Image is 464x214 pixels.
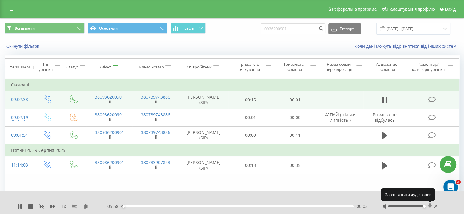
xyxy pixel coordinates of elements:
[3,65,34,70] div: [PERSON_NAME]
[381,188,435,201] div: Завантажити аудіозапис
[95,129,124,135] a: 380936200901
[410,62,446,72] div: Коментар/категорія дзвінка
[141,129,170,135] a: 380739743886
[179,156,228,174] td: [PERSON_NAME] (SIP)
[261,23,325,34] input: Пошук за номером
[141,160,170,165] a: 380733907843
[5,79,459,91] td: Сьогодні
[369,62,405,72] div: Аудіозапис розмови
[139,65,164,70] div: Бізнес номер
[445,7,456,12] span: Вихід
[38,62,53,72] div: Тип дзвінка
[182,26,194,30] span: Графік
[228,91,273,109] td: 00:15
[273,126,317,144] td: 00:11
[5,23,85,34] button: Всі дзвінки
[273,156,317,174] td: 00:35
[95,160,124,165] a: 380936200901
[357,203,368,209] span: 00:03
[387,7,435,12] span: Налаштування профілю
[141,94,170,100] a: 380739743886
[228,109,273,126] td: 00:01
[332,7,377,12] span: Реферальна програма
[443,180,458,194] iframe: Intercom live chat
[11,159,27,171] div: 11:14:03
[228,126,273,144] td: 00:09
[187,65,212,70] div: Співробітник
[317,109,363,126] td: ХАПАЙ ( тільки липкість )
[456,180,461,184] span: 2
[273,109,317,126] td: 00:00
[273,91,317,109] td: 06:01
[179,91,228,109] td: [PERSON_NAME] (SIP)
[141,112,170,118] a: 380739743886
[88,23,167,34] button: Основний
[328,23,361,34] button: Експорт
[66,65,78,70] div: Статус
[15,26,35,31] span: Всі дзвінки
[122,205,125,208] div: Accessibility label
[95,112,124,118] a: 380936200901
[95,94,124,100] a: 380936200901
[179,126,228,144] td: [PERSON_NAME] (SIP)
[106,203,121,209] span: - 05:58
[11,94,27,106] div: 09:02:33
[99,65,111,70] div: Клієнт
[11,129,27,141] div: 09:01:51
[373,112,397,123] span: Розмова не відбулась
[323,62,355,72] div: Назва схеми переадресації
[61,203,66,209] span: 1 x
[171,23,206,34] button: Графік
[228,156,273,174] td: 00:13
[423,205,425,208] div: Accessibility label
[11,112,27,124] div: 09:02:19
[234,62,264,72] div: Тривалість очікування
[5,44,42,49] button: Скинути фільтри
[354,43,459,49] a: Коли дані можуть відрізнятися вiд інших систем
[278,62,309,72] div: Тривалість розмови
[5,144,459,156] td: П’ятниця, 29 Серпня 2025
